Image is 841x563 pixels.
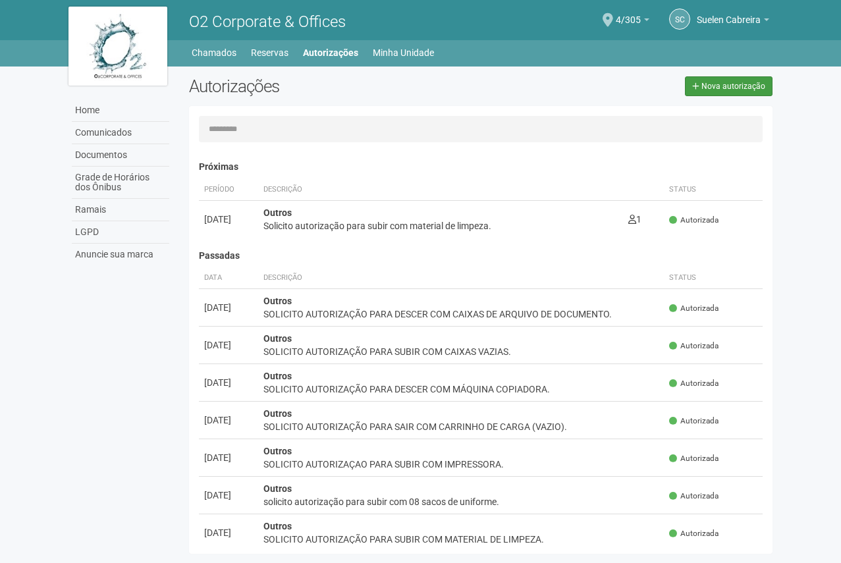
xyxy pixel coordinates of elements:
a: Autorizações [303,43,358,62]
span: Autorizada [669,303,719,314]
div: SOLICITO AUTORIZAÇÃO PARA DESCER COM MÁQUINA COPIADORA. [263,383,659,396]
a: Home [72,99,169,122]
a: LGPD [72,221,169,244]
div: solicito autorização para subir com 08 sacos de uniforme. [263,495,659,508]
strong: Outros [263,371,292,381]
a: Suelen Cabreira [697,16,769,27]
div: [DATE] [204,301,253,314]
div: [DATE] [204,451,253,464]
a: Nova autorização [685,76,773,96]
th: Status [664,267,763,289]
a: SC [669,9,690,30]
span: Autorizada [669,528,719,539]
a: Chamados [192,43,236,62]
img: logo.jpg [68,7,167,86]
span: Autorizada [669,416,719,427]
strong: Outros [263,521,292,531]
div: [DATE] [204,213,253,226]
th: Descrição [258,179,623,201]
h4: Próximas [199,162,763,172]
th: Período [199,179,258,201]
a: Anuncie sua marca [72,244,169,265]
strong: Outros [263,483,292,494]
a: Reservas [251,43,288,62]
div: SOLICITO AUTORIZAÇÃO PARA SAIR COM CARRINHO DE CARGA (VAZIO). [263,420,659,433]
div: SOLICITO AUTORIZAÇÃO PARA DESCER COM CAIXAS DE ARQUIVO DE DOCUMENTO. [263,308,659,321]
span: Autorizada [669,453,719,464]
div: [DATE] [204,489,253,502]
h4: Passadas [199,251,763,261]
th: Data [199,267,258,289]
a: Ramais [72,199,169,221]
a: Documentos [72,144,169,167]
span: Autorizada [669,215,719,226]
strong: Outros [263,296,292,306]
span: O2 Corporate & Offices [189,13,346,31]
th: Descrição [258,267,665,289]
h2: Autorizações [189,76,471,96]
div: SOLICITO AUTORIZAÇAO PARA SUBIR COM IMPRESSORA. [263,458,659,471]
strong: Outros [263,408,292,419]
a: Minha Unidade [373,43,434,62]
strong: Outros [263,207,292,218]
div: Solicito autorização para subir com material de limpeza. [263,219,618,232]
span: Suelen Cabreira [697,2,761,25]
span: Autorizada [669,378,719,389]
div: [DATE] [204,414,253,427]
span: 4/305 [616,2,641,25]
div: SOLICITO AUTORIZAÇÃO PARA SUBIR COM MATERIAL DE LIMPEZA. [263,533,659,546]
th: Status [664,179,763,201]
strong: Outros [263,333,292,344]
a: 4/305 [616,16,649,27]
span: 1 [628,214,641,225]
span: Autorizada [669,491,719,502]
div: SOLICITO AUTORIZAÇÃO PARA SUBIR COM CAIXAS VAZIAS. [263,345,659,358]
div: [DATE] [204,338,253,352]
div: [DATE] [204,376,253,389]
strong: Outros [263,446,292,456]
a: Grade de Horários dos Ônibus [72,167,169,199]
a: Comunicados [72,122,169,144]
span: Nova autorização [701,82,765,91]
span: Autorizada [669,340,719,352]
div: [DATE] [204,526,253,539]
